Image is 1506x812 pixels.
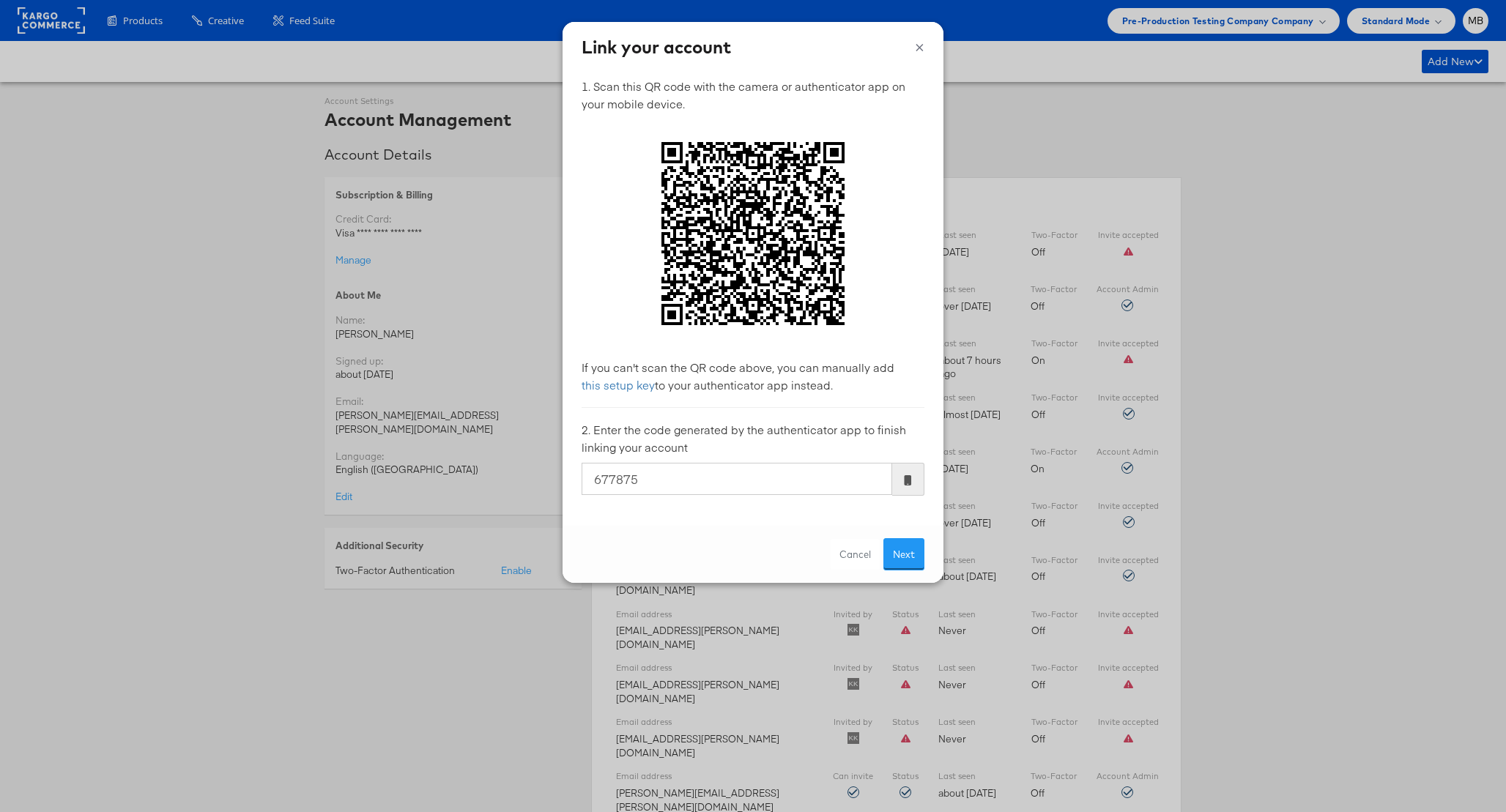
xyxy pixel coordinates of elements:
p: 2. Enter the code generated by the authenticator app to finish linking your account [582,421,924,456]
h4: Link your account [582,34,924,59]
button: Next [883,538,924,571]
button: × [915,34,924,56]
p: 1. Scan this QR code with the camera or authenticator app on your mobile device. [582,78,924,113]
button: Cancel [831,539,880,570]
p: If you can't scan the QR code above, you can manually add to your authenticator app instead. [582,359,924,394]
button: this setup key [582,376,655,394]
input: Enter the code [582,463,892,495]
